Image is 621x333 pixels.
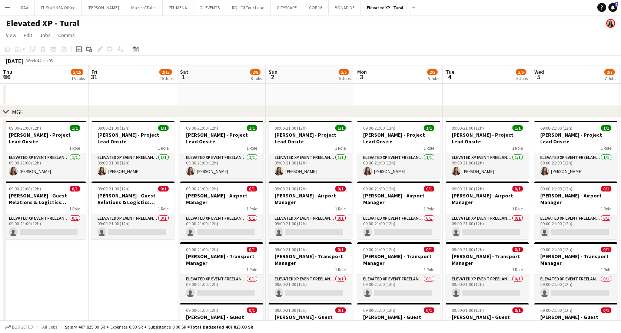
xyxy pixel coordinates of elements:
[601,267,611,272] span: 1 Role
[12,108,23,116] div: MGF
[9,186,41,192] span: 09:00-21:00 (12h)
[247,186,257,192] span: 0/1
[446,182,529,239] app-job-card: 09:00-21:00 (12h)0/1[PERSON_NAME] - Airport Manager1 RoleElevated XP Event Freelancer0/109:00-21:...
[24,58,43,63] span: Week 44
[357,242,440,300] app-job-card: 09:00-21:00 (12h)0/1[PERSON_NAME] - Transport Manager1 RoleElevated XP Event Freelancer0/109:00-2...
[512,186,523,192] span: 0/1
[534,182,617,239] div: 09:00-21:00 (12h)0/1[PERSON_NAME] - Airport Manager1 RoleElevated XP Event Freelancer0/109:00-21:...
[335,247,346,252] span: 0/1
[512,206,523,212] span: 1 Role
[269,253,352,266] h3: [PERSON_NAME] - Transport Manager
[512,145,523,151] span: 1 Role
[534,242,617,300] div: 09:00-21:00 (12h)0/1[PERSON_NAME] - Transport Manager1 RoleElevated XP Event Freelancer0/109:00-2...
[275,125,307,131] span: 09:00-21:00 (12h)
[601,145,611,151] span: 1 Role
[357,314,440,327] h3: [PERSON_NAME] - Guest Relations & Logistics Manager Onsite
[69,206,80,212] span: 1 Role
[193,0,226,15] button: GL EVENTS
[186,247,218,252] span: 09:00-21:00 (12h)
[247,125,257,131] span: 1/1
[357,69,367,75] span: Mon
[363,247,395,252] span: 09:00-21:00 (12h)
[275,186,307,192] span: 09:00-21:00 (12h)
[534,275,617,300] app-card-role: Elevated XP Event Freelancer0/109:00-21:00 (12h)
[65,324,253,330] div: Salary 407 825.00 SR + Expenses 0.00 SR + Subsistence 0.00 SR =
[335,307,346,313] span: 0/1
[534,121,617,179] app-job-card: 09:00-21:00 (12h)1/1[PERSON_NAME] - Project Lead Onsite1 RoleElevated XP Event Freelancer1/109:00...
[71,76,85,81] div: 15 Jobs
[533,73,544,81] span: 5
[424,267,434,272] span: 1 Role
[268,73,278,81] span: 2
[269,192,352,206] h3: [PERSON_NAME] - Airport Manager
[452,125,484,131] span: 09:00-21:00 (12h)
[445,73,454,81] span: 4
[615,2,618,7] span: 2
[46,58,53,63] div: +03
[186,186,218,192] span: 09:00-21:00 (12h)
[357,182,440,239] app-job-card: 09:00-21:00 (12h)0/1[PERSON_NAME] - Airport Manager1 RoleElevated XP Event Freelancer0/109:00-21:...
[604,69,615,75] span: 2/7
[180,121,263,179] app-job-card: 09:00-21:00 (12h)1/1[PERSON_NAME] - Project Lead Onsite1 RoleElevated XP Event Freelancer1/109:00...
[606,19,615,28] app-user-avatar: Ala Khairalla
[608,3,617,12] a: 2
[41,324,59,330] span: All jobs
[246,206,257,212] span: 1 Role
[269,182,352,239] div: 09:00-21:00 (12h)0/1[PERSON_NAME] - Airport Manager1 RoleElevated XP Event Freelancer0/109:00-21:...
[605,76,616,81] div: 7 Jobs
[92,153,175,179] app-card-role: Elevated XP Event Freelancer1/109:00-21:00 (12h)[PERSON_NAME]
[357,121,440,179] app-job-card: 09:00-21:00 (12h)1/1[PERSON_NAME] - Project Lead Onsite1 RoleElevated XP Event Freelancer1/109:00...
[427,69,438,75] span: 2/5
[446,275,529,300] app-card-role: Elevated XP Event Freelancer0/109:00-21:00 (12h)
[160,76,173,81] div: 15 Jobs
[269,153,352,179] app-card-role: Elevated XP Event Freelancer1/109:00-21:00 (12h)[PERSON_NAME]
[357,153,440,179] app-card-role: Elevated XP Event Freelancer1/109:00-21:00 (12h)[PERSON_NAME]
[424,247,434,252] span: 0/1
[180,182,263,239] div: 09:00-21:00 (12h)0/1[PERSON_NAME] - Airport Manager1 RoleElevated XP Event Freelancer0/109:00-21:...
[180,192,263,206] h3: [PERSON_NAME] - Airport Manager
[446,242,529,300] app-job-card: 09:00-21:00 (12h)0/1[PERSON_NAME] - Transport Manager1 RoleElevated XP Event Freelancer0/109:00-2...
[534,192,617,206] h3: [PERSON_NAME] - Airport Manager
[3,214,86,239] app-card-role: Elevated XP Event Freelancer0/109:00-21:00 (12h)
[512,307,523,313] span: 0/1
[186,125,218,131] span: 09:00-21:00 (12h)
[250,76,262,81] div: 8 Jobs
[446,253,529,266] h3: [PERSON_NAME] - Transport Manager
[190,324,253,330] span: Total Budgeted 407 825.00 SR
[180,242,263,300] app-job-card: 09:00-21:00 (12h)0/1[PERSON_NAME] - Transport Manager1 RoleElevated XP Event Freelancer0/109:00-2...
[534,153,617,179] app-card-role: Elevated XP Event Freelancer1/109:00-21:00 (12h)[PERSON_NAME]
[424,206,434,212] span: 1 Role
[357,275,440,300] app-card-role: Elevated XP Event Freelancer0/109:00-21:00 (12h)
[446,153,529,179] app-card-role: Elevated XP Event Freelancer1/109:00-21:00 (12h)[PERSON_NAME]
[601,206,611,212] span: 1 Role
[303,0,329,15] button: COP 16
[3,121,86,179] div: 09:00-21:00 (12h)1/1[PERSON_NAME] - Project Lead Onsite1 RoleElevated XP Event Freelancer1/109:00...
[516,76,528,81] div: 5 Jobs
[158,145,169,151] span: 1 Role
[424,307,434,313] span: 0/1
[534,214,617,239] app-card-role: Elevated XP Event Freelancer0/109:00-21:00 (12h)
[339,69,349,75] span: 2/5
[3,182,86,239] app-job-card: 09:00-21:00 (12h)0/1[PERSON_NAME] - Guest Relations & Logistics Manager Onsite1 RoleElevated XP E...
[186,307,218,313] span: 09:00-21:00 (12h)
[92,182,175,239] app-job-card: 09:00-21:00 (12h)0/1[PERSON_NAME] - Guest Relations & Logistics Manager Onsite1 RoleElevated XP E...
[247,307,257,313] span: 0/1
[335,125,346,131] span: 1/1
[540,125,572,131] span: 09:00-21:00 (12h)
[158,125,169,131] span: 1/1
[3,131,86,145] h3: [PERSON_NAME] - Project Lead Onsite
[9,125,41,131] span: 09:00-21:00 (12h)
[180,69,188,75] span: Sat
[92,131,175,145] h3: [PERSON_NAME] - Project Lead Onsite
[271,0,303,15] button: CITYSCAPE
[540,247,572,252] span: 09:00-21:00 (12h)
[92,69,97,75] span: Fri
[180,131,263,145] h3: [PERSON_NAME] - Project Lead Onsite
